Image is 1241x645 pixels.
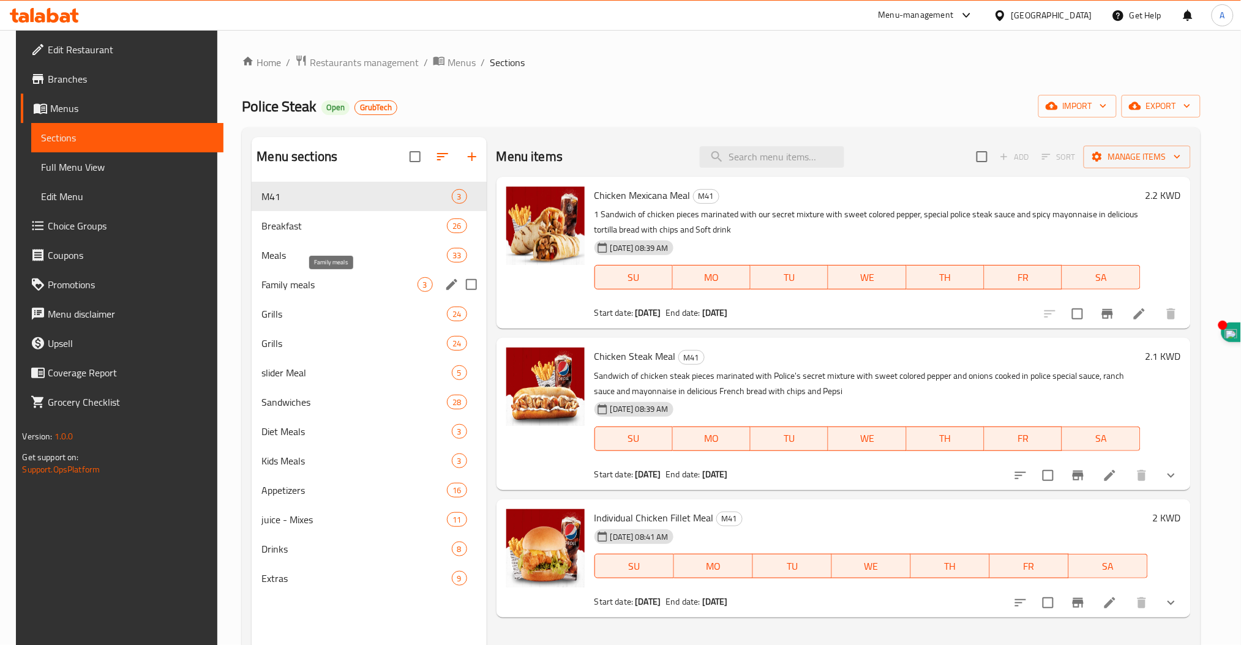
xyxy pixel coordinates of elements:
button: SA [1062,265,1140,289]
button: MO [674,554,753,578]
span: Select to update [1065,301,1090,327]
div: Open [321,100,350,115]
span: Chicken Mexicana Meal [594,186,691,204]
span: SU [600,269,668,286]
span: export [1131,99,1191,114]
span: SA [1067,269,1135,286]
span: Grills [261,336,447,351]
b: [DATE] [702,305,728,321]
button: SU [594,554,674,578]
input: search [700,146,844,168]
img: Individual Chicken Fillet Meal [506,509,585,587]
button: SU [594,265,673,289]
div: items [447,336,467,351]
b: [DATE] [702,594,728,610]
span: Family meals [261,277,417,292]
button: Manage items [1084,146,1191,168]
button: TU [751,265,828,289]
div: Grills24 [252,329,486,358]
span: 1.0.0 [54,428,73,444]
button: TH [907,265,984,289]
div: Meals33 [252,240,486,270]
span: Menu disclaimer [48,307,214,321]
a: Edit menu item [1132,307,1147,321]
button: TH [911,554,990,578]
span: slider Meal [261,365,451,380]
h2: Menu sections [257,147,337,166]
span: TU [755,269,823,286]
a: Edit Restaurant [21,35,223,64]
button: TH [907,427,984,451]
span: Manage items [1093,149,1181,165]
p: 1 Sandwich of chicken pieces marinated with our secret mixture with sweet colored pepper, special... [594,207,1141,237]
a: Branches [21,64,223,94]
div: items [418,277,433,292]
button: import [1038,95,1117,117]
a: Sections [31,123,223,152]
span: Select all sections [402,144,428,170]
span: M41 [679,351,704,365]
a: Upsell [21,329,223,358]
span: WE [833,269,901,286]
span: A [1220,9,1225,22]
span: 24 [448,338,466,349]
div: M41 [716,512,743,526]
button: SA [1069,554,1148,578]
span: Kids Meals [261,453,451,468]
div: Grills [261,307,447,321]
button: MO [673,265,751,289]
span: MO [678,269,746,286]
div: M41 [678,350,705,365]
span: [DATE] 08:41 AM [606,531,673,543]
nav: Menu sections [252,177,486,598]
button: show more [1157,461,1186,490]
a: Edit menu item [1103,595,1117,610]
span: 33 [448,250,466,261]
button: Branch-specific-item [1093,299,1122,329]
span: Menus [50,101,214,116]
span: [DATE] 08:39 AM [606,242,673,254]
li: / [286,55,290,70]
div: items [452,453,467,468]
div: Meals [261,248,447,263]
button: MO [673,427,751,451]
span: 24 [448,308,466,320]
a: Edit menu item [1103,468,1117,483]
button: Branch-specific-item [1063,461,1093,490]
h2: Menu items [497,147,563,166]
span: SA [1067,430,1135,447]
span: M41 [694,189,719,203]
h6: 2.1 KWD [1145,348,1181,365]
button: WE [828,265,906,289]
div: Extras [261,571,451,586]
a: Menus [433,54,476,70]
span: Diet Meals [261,424,451,439]
span: Sandwiches [261,395,447,409]
button: sort-choices [1006,461,1035,490]
span: Version: [22,428,52,444]
button: SU [594,427,673,451]
span: WE [837,557,906,575]
a: Coverage Report [21,358,223,387]
p: Sandwich of chicken steak pieces marinated with Police's secret mixture with sweet colored pepper... [594,368,1141,399]
li: / [424,55,428,70]
span: TU [758,557,827,575]
div: Appetizers16 [252,475,486,505]
span: 28 [448,397,466,408]
span: Edit Menu [41,189,214,204]
div: slider Meal5 [252,358,486,387]
div: juice - Mixes11 [252,505,486,534]
button: Branch-specific-item [1063,588,1093,617]
span: Start date: [594,305,634,321]
span: Choice Groups [48,218,214,233]
span: Promotions [48,277,214,292]
button: TU [753,554,832,578]
span: Coverage Report [48,365,214,380]
div: items [452,424,467,439]
svg: Show Choices [1164,595,1179,610]
span: Breakfast [261,218,447,233]
button: FR [984,265,1062,289]
span: Open [321,102,350,113]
